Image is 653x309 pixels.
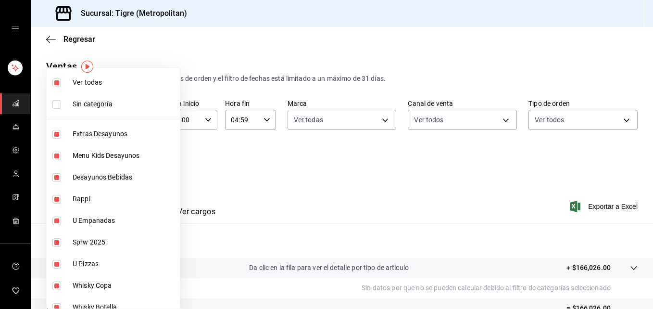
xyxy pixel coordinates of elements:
[73,194,176,204] span: Rappi
[73,237,176,247] span: Sprw 2025
[81,61,93,73] img: Tooltip marker
[73,259,176,269] span: U Pizzas
[73,151,176,161] span: Menu Kids Desayunos
[73,77,176,88] span: Ver todas
[73,99,176,109] span: Sin categoría
[73,129,176,139] span: Extras Desayunos
[73,216,176,226] span: U Empanadas
[73,172,176,182] span: Desayunos Bebidas
[73,281,176,291] span: Whisky Copa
